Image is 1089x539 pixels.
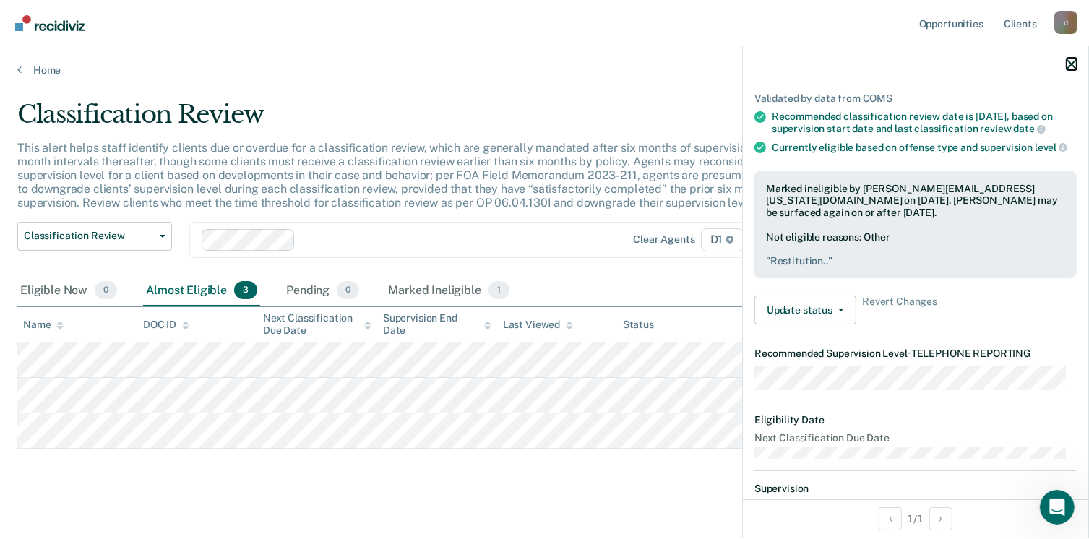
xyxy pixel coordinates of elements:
[754,432,1077,444] dt: Next Classification Due Date
[1054,11,1077,34] button: Profile dropdown button
[879,507,902,530] button: Previous Opportunity
[754,348,1077,360] dt: Recommended Supervision Level TELEPHONE REPORTING
[143,275,260,307] div: Almost Eligible
[862,296,937,324] span: Revert Changes
[17,275,120,307] div: Eligible Now
[95,281,117,300] span: 0
[263,312,371,337] div: Next Classification Due Date
[908,348,911,359] span: •
[701,228,744,251] span: D1
[1013,123,1045,134] span: date
[488,281,509,300] span: 1
[17,64,1072,77] a: Home
[15,15,85,31] img: Recidiviz
[1040,490,1075,525] iframe: Intercom live chat
[1054,11,1077,34] div: d
[283,275,362,307] div: Pending
[337,281,359,300] span: 0
[383,312,491,337] div: Supervision End Date
[754,92,1077,105] div: Validated by data from COMS
[766,183,1065,219] div: Marked ineligible by [PERSON_NAME][EMAIL_ADDRESS][US_STATE][DOMAIN_NAME] on [DATE]. [PERSON_NAME]...
[1035,142,1067,153] span: level
[143,319,189,331] div: DOC ID
[633,233,694,246] div: Clear agents
[766,255,1065,267] pre: " Restitution.. "
[623,319,654,331] div: Status
[17,141,825,210] p: This alert helps staff identify clients due or overdue for a classification review, which are gen...
[754,483,1077,495] dt: Supervision
[772,141,1077,154] div: Currently eligible based on offense type and supervision
[743,499,1088,538] div: 1 / 1
[766,231,1065,267] div: Not eligible reasons: Other
[929,507,952,530] button: Next Opportunity
[772,111,1077,135] div: Recommended classification review date is [DATE], based on supervision start date and last classi...
[23,319,64,331] div: Name
[234,281,257,300] span: 3
[754,414,1077,426] dt: Eligibility Date
[24,230,154,242] span: Classification Review
[503,319,573,331] div: Last Viewed
[17,100,834,141] div: Classification Review
[754,296,856,324] button: Update status
[385,275,512,307] div: Marked Ineligible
